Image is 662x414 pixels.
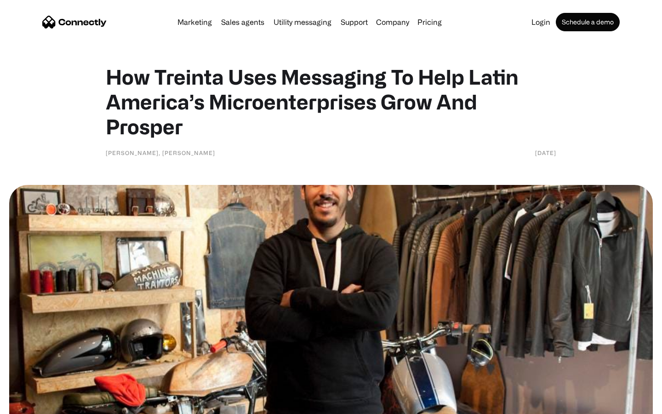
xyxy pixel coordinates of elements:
h1: How Treinta Uses Messaging To Help Latin America’s Microenterprises Grow And Prosper [106,64,556,139]
a: Login [528,18,554,26]
ul: Language list [18,398,55,411]
div: [PERSON_NAME], [PERSON_NAME] [106,148,215,157]
div: Company [376,16,409,29]
a: Utility messaging [270,18,335,26]
a: Support [337,18,371,26]
a: Sales agents [217,18,268,26]
a: Schedule a demo [556,13,620,31]
div: [DATE] [535,148,556,157]
a: Pricing [414,18,445,26]
aside: Language selected: English [9,398,55,411]
a: Marketing [174,18,216,26]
